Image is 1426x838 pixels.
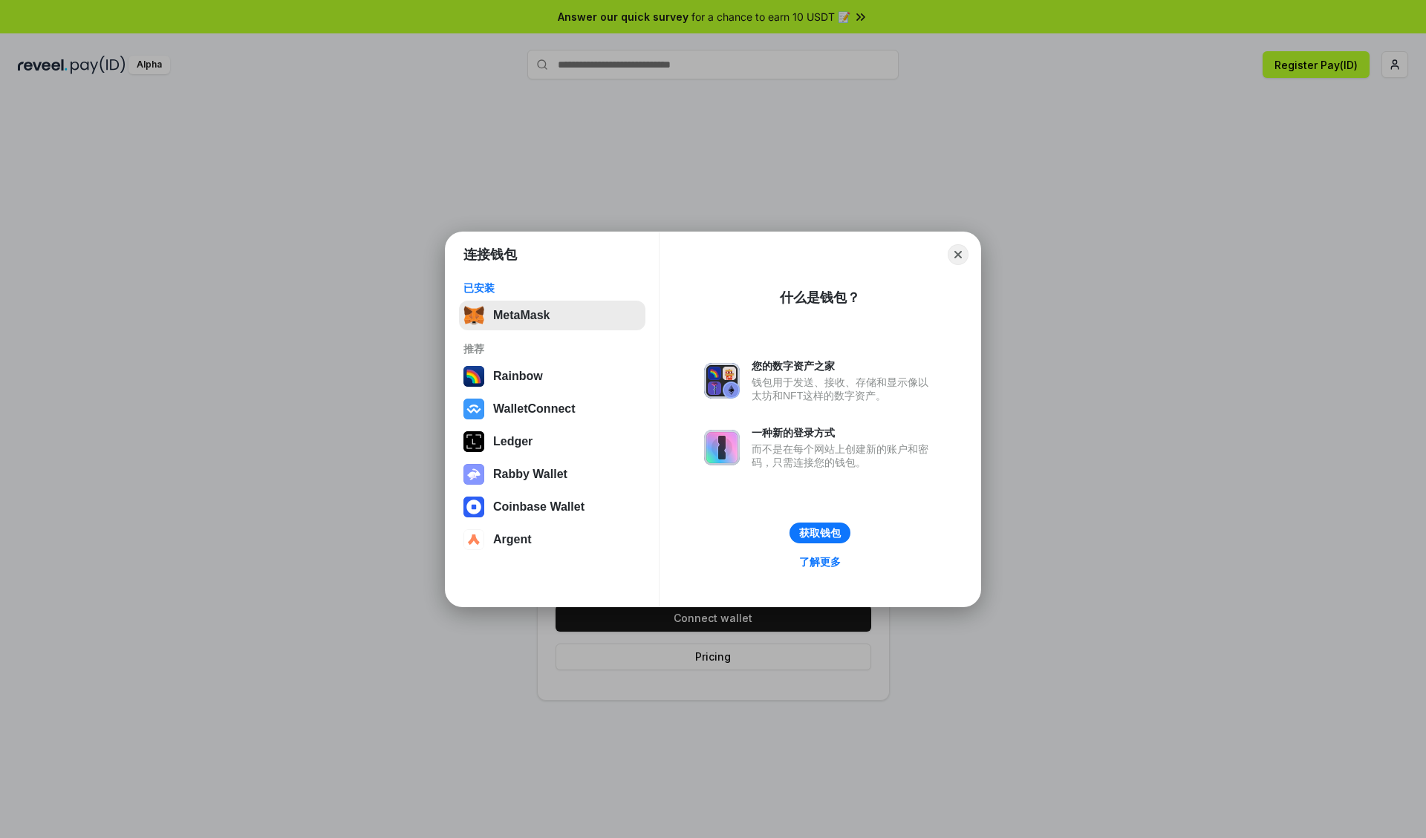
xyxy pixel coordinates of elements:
[780,289,860,307] div: 什么是钱包？
[463,342,641,356] div: 推荐
[752,376,936,402] div: 钱包用于发送、接收、存储和显示像以太坊和NFT这样的数字资产。
[493,309,550,322] div: MetaMask
[459,525,645,554] button: Argent
[463,464,484,485] img: svg+xml,%3Csvg%20xmlns%3D%22http%3A%2F%2Fwww.w3.org%2F2000%2Fsvg%22%20fill%3D%22none%22%20viewBox...
[463,246,517,263] h1: 连接钱包
[459,301,645,330] button: MetaMask
[493,500,585,514] div: Coinbase Wallet
[463,281,641,295] div: 已安装
[948,244,968,265] button: Close
[493,533,532,546] div: Argent
[493,468,567,481] div: Rabby Wallet
[493,370,543,383] div: Rainbow
[752,426,936,439] div: 一种新的登录方式
[463,529,484,550] img: svg+xml,%3Csvg%20width%3D%2228%22%20height%3D%2228%22%20viewBox%3D%220%200%2028%2028%22%20fill%3D...
[463,399,484,419] img: svg+xml,%3Csvg%20width%3D%2228%22%20height%3D%2228%22%20viewBox%3D%220%200%2028%2028%22%20fill%3D...
[790,552,850,572] a: 了解更多
[459,459,645,489] button: Rabby Wallet
[752,359,936,373] div: 您的数字资产之家
[459,394,645,424] button: WalletConnect
[789,523,850,543] button: 获取钱包
[463,497,484,517] img: svg+xml,%3Csvg%20width%3D%2228%22%20height%3D%2228%22%20viewBox%3D%220%200%2028%2028%22%20fill%3D...
[704,363,740,399] img: svg+xml,%3Csvg%20xmlns%3D%22http%3A%2F%2Fwww.w3.org%2F2000%2Fsvg%22%20fill%3D%22none%22%20viewBox...
[463,431,484,452] img: svg+xml,%3Csvg%20xmlns%3D%22http%3A%2F%2Fwww.w3.org%2F2000%2Fsvg%22%20width%3D%2228%22%20height%3...
[463,305,484,326] img: svg+xml,%3Csvg%20fill%3D%22none%22%20height%3D%2233%22%20viewBox%3D%220%200%2035%2033%22%20width%...
[459,427,645,456] button: Ledger
[752,442,936,469] div: 而不是在每个网站上创建新的账户和密码，只需连接您的钱包。
[493,402,576,416] div: WalletConnect
[493,435,533,448] div: Ledger
[704,430,740,465] img: svg+xml,%3Csvg%20xmlns%3D%22http%3A%2F%2Fwww.w3.org%2F2000%2Fsvg%22%20fill%3D%22none%22%20viewBox...
[459,361,645,391] button: Rainbow
[799,555,841,569] div: 了解更多
[463,366,484,387] img: svg+xml,%3Csvg%20width%3D%22120%22%20height%3D%22120%22%20viewBox%3D%220%200%20120%20120%22%20fil...
[459,492,645,522] button: Coinbase Wallet
[799,526,841,540] div: 获取钱包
